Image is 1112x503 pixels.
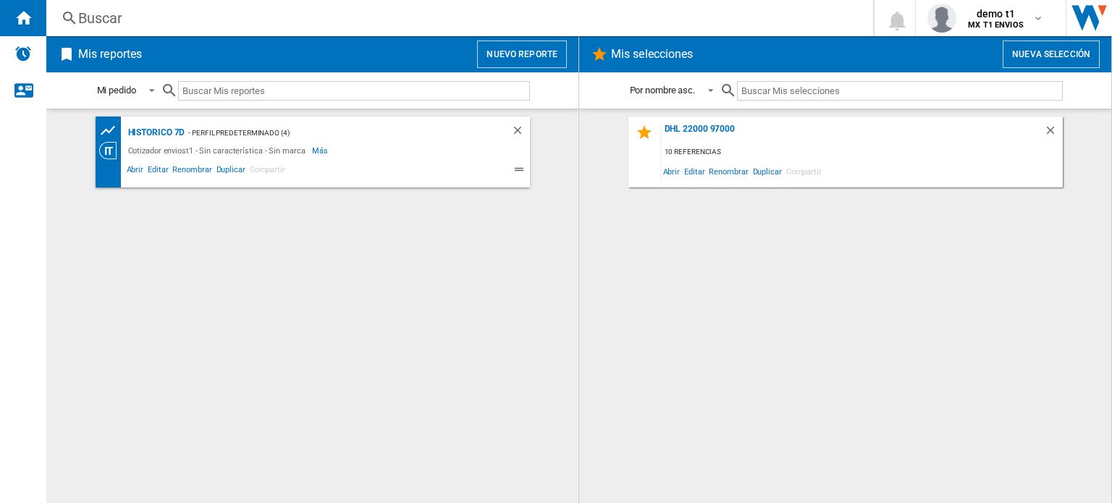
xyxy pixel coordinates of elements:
[178,81,530,101] input: Buscar Mis reportes
[170,163,214,180] span: Renombrar
[1044,124,1063,143] div: Borrar
[661,143,1063,161] div: 10 referencias
[968,7,1024,21] span: demo t1
[511,124,530,142] div: Borrar
[784,161,824,181] span: Compartir
[97,85,136,96] div: Mi pedido
[682,161,707,181] span: Editar
[312,142,330,159] span: Más
[630,85,696,96] div: Por nombre asc.
[125,124,185,142] div: Historico 7d
[1003,41,1100,68] button: Nueva selección
[146,163,170,180] span: Editar
[248,163,287,180] span: Compartir
[477,41,567,68] button: Nuevo reporte
[927,4,956,33] img: profile.jpg
[661,161,683,181] span: Abrir
[214,163,248,180] span: Duplicar
[125,142,313,159] div: Cotizador enviost1 - Sin característica - Sin marca
[737,81,1062,101] input: Buscar Mis selecciones
[75,41,145,68] h2: Mis reportes
[707,161,750,181] span: Renombrar
[125,163,146,180] span: Abrir
[608,41,696,68] h2: Mis selecciones
[99,142,125,159] div: Visión Categoría
[14,45,32,62] img: alerts-logo.svg
[751,161,784,181] span: Duplicar
[78,8,835,28] div: Buscar
[185,124,481,142] div: - Perfil predeterminado (4)
[968,20,1024,30] b: MX T1 ENVIOS
[99,122,125,140] div: Gráfico de precios y número de ofertas por retailer
[661,124,1044,143] div: DHL 22000 97000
